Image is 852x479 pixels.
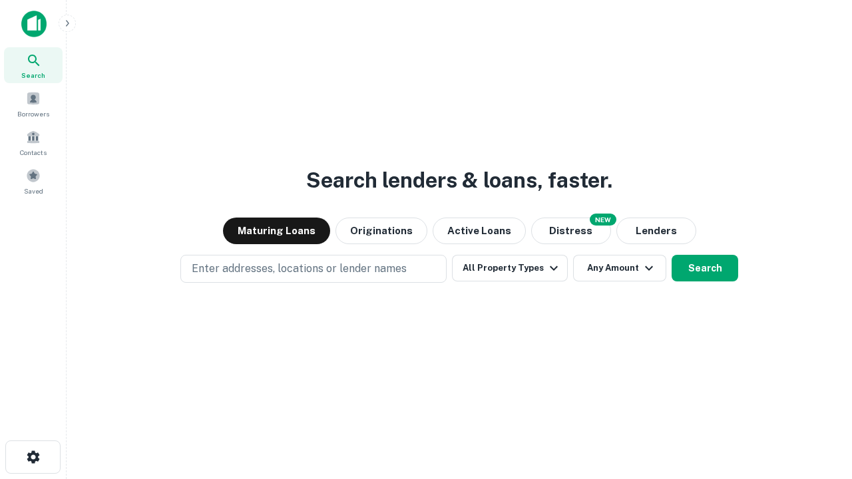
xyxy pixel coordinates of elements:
[4,86,63,122] a: Borrowers
[4,47,63,83] a: Search
[21,70,45,80] span: Search
[223,218,330,244] button: Maturing Loans
[306,164,612,196] h3: Search lenders & loans, faster.
[531,218,611,244] button: Search distressed loans with lien and other non-mortgage details.
[20,147,47,158] span: Contacts
[24,186,43,196] span: Saved
[452,255,568,281] button: All Property Types
[4,163,63,199] a: Saved
[21,11,47,37] img: capitalize-icon.png
[17,108,49,119] span: Borrowers
[573,255,666,281] button: Any Amount
[180,255,447,283] button: Enter addresses, locations or lender names
[433,218,526,244] button: Active Loans
[590,214,616,226] div: NEW
[335,218,427,244] button: Originations
[616,218,696,244] button: Lenders
[192,261,407,277] p: Enter addresses, locations or lender names
[4,124,63,160] a: Contacts
[785,373,852,436] iframe: Chat Widget
[672,255,738,281] button: Search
